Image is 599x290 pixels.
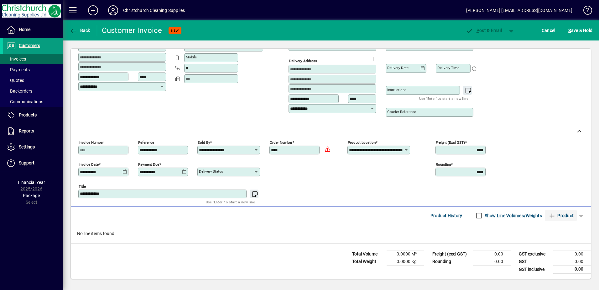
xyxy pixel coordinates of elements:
[6,67,30,72] span: Payments
[198,140,210,145] mat-label: Sold by
[18,180,45,185] span: Financial Year
[3,96,63,107] a: Communications
[199,169,223,174] mat-label: Delivery status
[19,112,37,117] span: Products
[466,5,572,15] div: [PERSON_NAME] [EMAIL_ADDRESS][DOMAIN_NAME]
[270,140,292,145] mat-label: Order number
[387,258,424,266] td: 0.0000 Kg
[466,28,502,33] span: ost & Email
[516,266,553,273] td: GST inclusive
[19,144,35,149] span: Settings
[206,198,255,206] mat-hint: Use 'Enter' to start a new line
[473,258,511,266] td: 0.00
[3,75,63,86] a: Quotes
[437,66,459,70] mat-label: Delivery time
[3,139,63,155] a: Settings
[6,89,32,94] span: Backorders
[3,64,63,75] a: Payments
[19,128,34,133] span: Reports
[429,258,473,266] td: Rounding
[387,66,409,70] mat-label: Delivery date
[568,25,592,35] span: ave & Hold
[436,140,465,145] mat-label: Freight (excl GST)
[516,250,553,258] td: GST exclusive
[3,107,63,123] a: Products
[349,258,387,266] td: Total Weight
[429,250,473,258] td: Freight (excl GST)
[568,28,571,33] span: S
[419,95,468,102] mat-hint: Use 'Enter' to start a new line
[79,140,104,145] mat-label: Invoice number
[79,184,86,189] mat-label: Title
[6,78,24,83] span: Quotes
[548,211,574,221] span: Product
[473,250,511,258] td: 0.00
[6,56,26,62] span: Invoices
[3,86,63,96] a: Backorders
[553,250,591,258] td: 0.00
[368,54,378,64] button: Choose address
[567,25,594,36] button: Save & Hold
[553,266,591,273] td: 0.00
[103,5,123,16] button: Profile
[387,110,416,114] mat-label: Courier Reference
[579,1,591,22] a: Knowledge Base
[19,43,40,48] span: Customers
[138,140,154,145] mat-label: Reference
[516,258,553,266] td: GST
[349,250,387,258] td: Total Volume
[138,162,159,167] mat-label: Payment due
[462,25,505,36] button: Post & Email
[79,162,99,167] mat-label: Invoice date
[348,140,376,145] mat-label: Product location
[23,193,40,198] span: Package
[123,5,185,15] div: Christchurch Cleaning Supplies
[540,25,557,36] button: Cancel
[542,25,555,35] span: Cancel
[545,210,577,221] button: Product
[553,258,591,266] td: 0.00
[19,160,34,165] span: Support
[102,25,162,35] div: Customer Invoice
[477,28,479,33] span: P
[436,162,451,167] mat-label: Rounding
[387,250,424,258] td: 0.0000 M³
[186,55,197,59] mat-label: Mobile
[3,54,63,64] a: Invoices
[171,29,179,33] span: NEW
[19,27,30,32] span: Home
[3,155,63,171] a: Support
[3,22,63,38] a: Home
[71,224,591,243] div: No line items found
[69,28,90,33] span: Back
[68,25,92,36] button: Back
[428,210,465,221] button: Product History
[483,212,542,219] label: Show Line Volumes/Weights
[387,88,406,92] mat-label: Instructions
[6,99,43,104] span: Communications
[63,25,97,36] app-page-header-button: Back
[83,5,103,16] button: Add
[3,123,63,139] a: Reports
[430,211,462,221] span: Product History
